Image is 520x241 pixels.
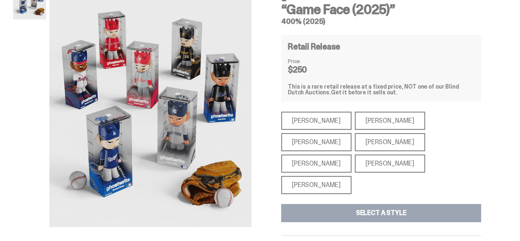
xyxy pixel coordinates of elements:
button: Select a Style [281,204,481,222]
div: [PERSON_NAME] [355,112,425,130]
dt: Price [288,58,329,64]
div: [PERSON_NAME] [281,154,351,173]
div: Select a Style [356,210,407,216]
div: [PERSON_NAME] [281,133,351,151]
dd: $250 [288,66,329,74]
h4: Retail Release [288,42,340,51]
h3: “Game Face (2025)” [281,3,481,16]
div: [PERSON_NAME] [281,176,351,194]
div: This is a rare retail release at a fixed price, NOT one of our Blind Dutch Auctions. [288,84,474,95]
div: [PERSON_NAME] [355,154,425,173]
div: [PERSON_NAME] [355,133,425,151]
h5: 400% (2025) [281,18,481,25]
div: [PERSON_NAME] [281,112,351,130]
span: Get it before it sells out. [331,89,398,96]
